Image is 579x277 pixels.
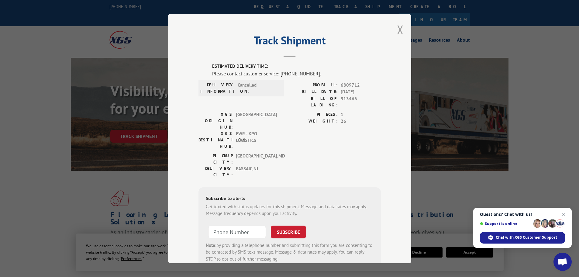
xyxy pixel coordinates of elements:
span: [GEOGRAPHIC_DATA] , MD [236,152,277,165]
label: BILL DATE: [290,88,338,95]
div: Please contact customer service: [PHONE_NUMBER]. [212,70,381,77]
span: 913466 [341,95,381,108]
div: Open chat [553,253,572,271]
label: XGS ORIGIN HUB: [198,111,233,130]
label: ESTIMATED DELIVERY TIME: [212,63,381,70]
span: PASSAIC , NJ [236,165,277,178]
label: DELIVERY INFORMATION: [200,81,235,94]
span: 26 [341,118,381,125]
span: Chat with XGS Customer Support [496,235,557,240]
span: [DATE] [341,88,381,95]
h2: Track Shipment [198,36,381,48]
div: Subscribe to alerts [206,194,374,203]
span: 6809712 [341,81,381,88]
span: Questions? Chat with us! [480,212,565,217]
span: EWR - XPO LOGISTICS [236,130,277,149]
button: Close modal [397,22,404,38]
label: DELIVERY CITY: [198,165,233,178]
span: Close chat [560,211,567,218]
label: XGS DESTINATION HUB: [198,130,233,149]
label: WEIGHT: [290,118,338,125]
strong: Note: [206,242,216,248]
label: PIECES: [290,111,338,118]
label: BILL OF LADING: [290,95,338,108]
span: Cancelled [238,81,279,94]
span: [GEOGRAPHIC_DATA] [236,111,277,130]
div: by providing a telephone number and submitting this form you are consenting to be contacted by SM... [206,242,374,262]
button: SUBSCRIBE [271,225,306,238]
span: Support is online [480,221,531,226]
div: Chat with XGS Customer Support [480,232,565,244]
label: PICKUP CITY: [198,152,233,165]
span: 1 [341,111,381,118]
input: Phone Number [208,225,266,238]
div: Get texted with status updates for this shipment. Message and data rates may apply. Message frequ... [206,203,374,217]
label: PROBILL: [290,81,338,88]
